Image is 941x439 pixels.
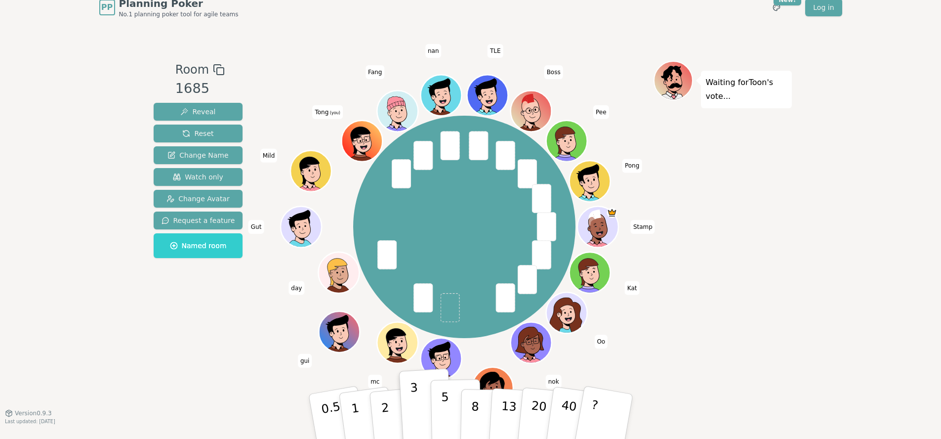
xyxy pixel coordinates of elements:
[425,44,442,58] span: Click to change your name
[167,150,228,160] span: Change Name
[328,111,340,115] span: (you)
[119,10,239,18] span: No.1 planning poker tool for agile teams
[175,61,209,79] span: Room
[154,168,243,186] button: Watch only
[5,419,55,424] span: Last updated: [DATE]
[173,172,223,182] span: Watch only
[366,65,384,79] span: Click to change your name
[368,375,382,389] span: Click to change your name
[15,409,52,417] span: Version 0.9.3
[631,220,655,234] span: Click to change your name
[312,105,342,119] span: Click to change your name
[162,216,235,225] span: Request a feature
[625,281,640,295] span: Click to change your name
[622,159,642,173] span: Click to change your name
[594,335,608,349] span: Click to change your name
[544,65,563,79] span: Click to change your name
[260,149,278,163] span: Click to change your name
[607,208,617,218] span: Stamp is the host
[154,125,243,142] button: Reset
[154,212,243,229] button: Request a feature
[343,122,381,160] button: Click to change your avatar
[182,129,213,138] span: Reset
[409,381,420,435] p: 3
[546,375,562,389] span: Click to change your name
[288,281,304,295] span: Click to change your name
[154,190,243,208] button: Change Avatar
[706,76,787,103] p: Waiting for Toon 's vote...
[154,103,243,121] button: Reveal
[248,220,264,234] span: Click to change your name
[488,44,503,58] span: Click to change your name
[170,241,227,251] span: Named room
[101,1,113,13] span: PP
[298,354,312,368] span: Click to change your name
[180,107,215,117] span: Reveal
[154,233,243,258] button: Named room
[593,105,609,119] span: Click to change your name
[175,79,225,99] div: 1685
[154,146,243,164] button: Change Name
[5,409,52,417] button: Version0.9.3
[166,194,230,204] span: Change Avatar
